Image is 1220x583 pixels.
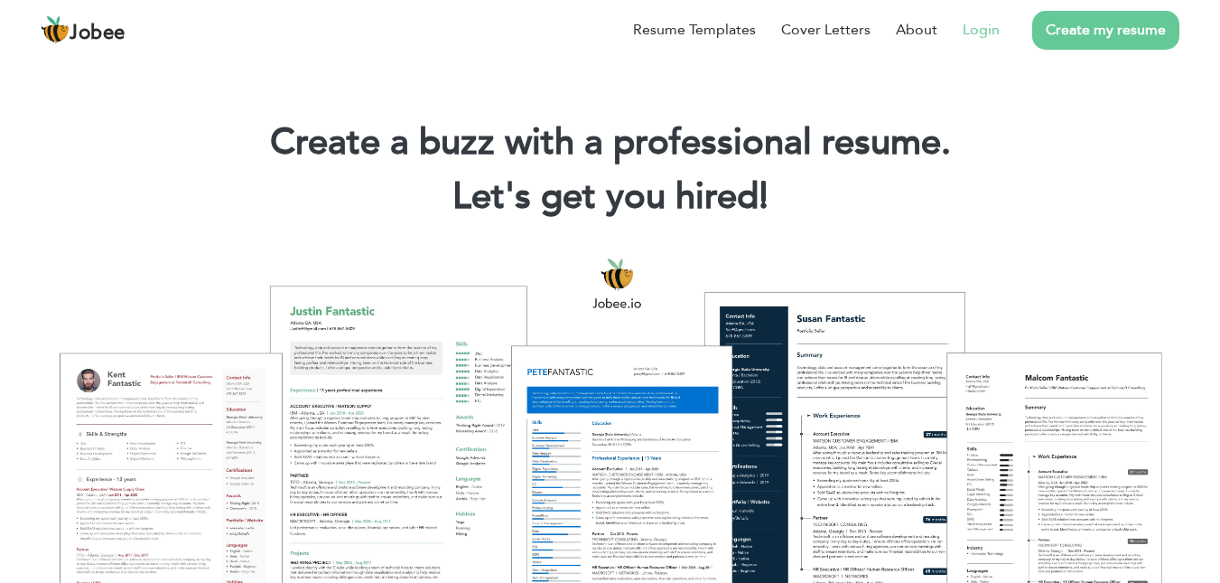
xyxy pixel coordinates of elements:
[781,19,871,41] a: Cover Letters
[41,15,126,44] a: Jobee
[27,174,1193,221] h2: Let's
[633,19,756,41] a: Resume Templates
[1032,11,1179,50] a: Create my resume
[963,19,1000,41] a: Login
[70,24,126,43] span: Jobee
[41,15,70,44] img: jobee.io
[541,172,768,221] span: get you hired!
[27,119,1193,166] h1: Create a buzz with a professional resume.
[759,172,768,221] span: |
[896,19,937,41] a: About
